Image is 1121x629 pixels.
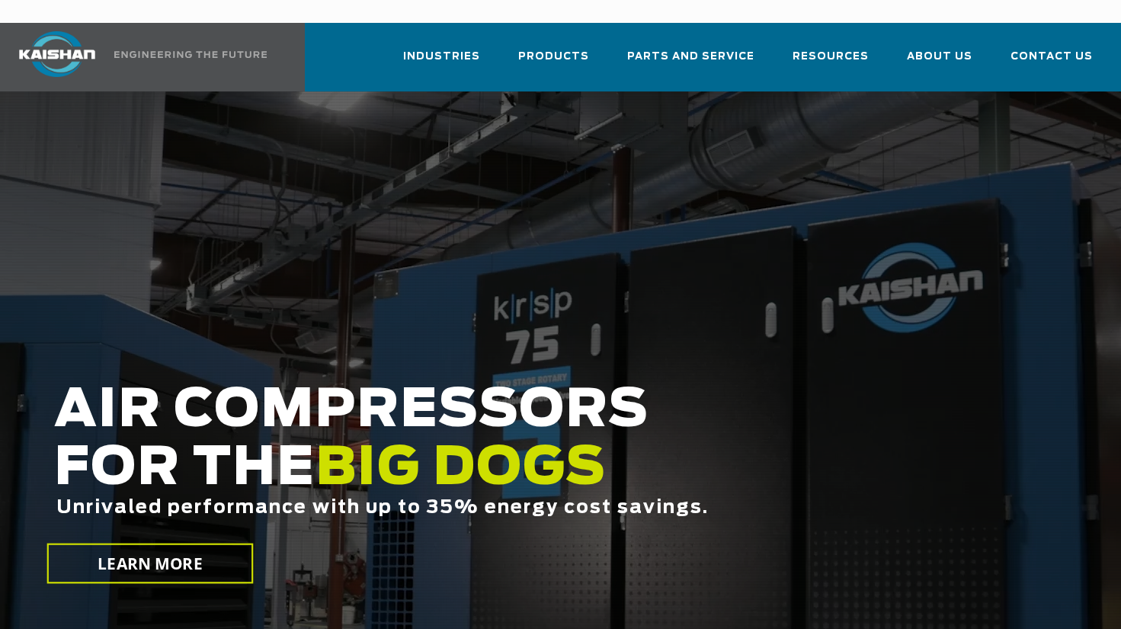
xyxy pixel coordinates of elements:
[793,37,869,88] a: Resources
[793,48,869,66] span: Resources
[114,51,267,58] img: Engineering the future
[518,37,589,88] a: Products
[907,37,972,88] a: About Us
[627,48,754,66] span: Parts and Service
[1011,37,1093,88] a: Contact Us
[627,37,754,88] a: Parts and Service
[1011,48,1093,66] span: Contact Us
[403,48,480,66] span: Industries
[403,37,480,88] a: Industries
[54,382,895,566] h2: AIR COMPRESSORS FOR THE
[518,48,589,66] span: Products
[47,544,254,584] a: LEARN MORE
[907,48,972,66] span: About Us
[315,443,607,495] span: BIG DOGS
[98,553,202,575] span: LEARN MORE
[56,499,709,517] span: Unrivaled performance with up to 35% energy cost savings.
